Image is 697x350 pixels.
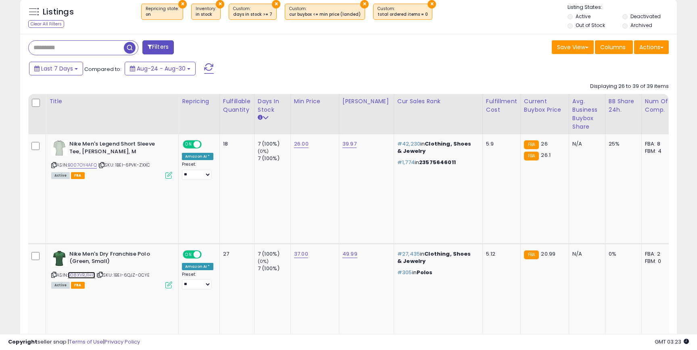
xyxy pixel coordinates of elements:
label: Archived [630,22,652,29]
span: Clothing, Shoes & Jewelry [397,250,471,265]
div: 5.9 [486,140,514,148]
div: 18 [223,140,248,148]
div: [PERSON_NAME] [342,97,390,106]
span: Custom: [378,6,428,18]
button: Save View [552,40,594,54]
span: #305 [397,269,412,276]
div: days in stock >= 7 [233,12,272,17]
small: FBA [524,250,539,259]
div: Preset: [182,272,213,290]
span: | SKU: 1BEI-6PVK-ZXXC [98,162,150,168]
div: Avg. Business Buybox Share [572,97,602,131]
div: 7 (100%) [258,250,290,258]
div: Num of Comp. [645,97,674,114]
small: (0%) [258,148,269,154]
span: #1,774 [397,158,415,166]
div: Repricing [182,97,216,106]
span: OFF [200,141,213,148]
div: seller snap | | [8,338,140,346]
a: Terms of Use [69,338,103,346]
small: FBA [524,140,539,149]
div: BB Share 24h. [609,97,638,114]
a: 37.00 [294,250,308,258]
div: N/A [572,140,599,148]
p: in [397,250,476,265]
span: 20.99 [541,250,555,258]
div: FBA: 8 [645,140,672,148]
span: | SKU: 1BEI-6QJZ-0CYE [96,272,150,278]
small: (0%) [258,258,269,265]
div: cur buybox <= min price (landed) [289,12,361,17]
div: Displaying 26 to 39 of 39 items [590,83,669,90]
button: Columns [595,40,633,54]
span: Custom: [233,6,272,18]
div: ASIN: [51,140,172,178]
span: FBA [71,172,85,179]
span: ON [184,141,194,148]
div: Amazon AI * [182,263,213,270]
span: 26 [541,140,547,148]
button: Actions [634,40,669,54]
a: 49.99 [342,250,357,258]
img: 31QH0KwIj3L._SL40_.jpg [51,140,67,156]
button: Filters [142,40,174,54]
span: #42,230 [397,140,420,148]
small: Days In Stock. [258,114,263,121]
span: Polos [417,269,433,276]
span: Inventory : [196,6,216,18]
a: 39.97 [342,140,357,148]
p: in [397,159,476,166]
button: Last 7 Days [29,62,83,75]
div: Cur Sales Rank [397,97,479,106]
div: Current Buybox Price [524,97,566,114]
span: Last 7 Days [41,65,73,73]
b: Nike Men's Dry Franchise Polo (Green, Small) [69,250,167,267]
p: in [397,140,476,155]
a: B08XVRJ1H8 [68,272,95,279]
div: Clear All Filters [28,20,64,28]
div: in stock [196,12,216,17]
div: Preset: [182,162,213,180]
a: 26.00 [294,140,309,148]
div: Fulfillment Cost [486,97,517,114]
div: FBM: 4 [645,148,672,155]
span: OFF [200,251,213,258]
label: Out of Stock [576,22,605,29]
span: Compared to: [84,65,121,73]
p: Listing States: [568,4,676,11]
span: All listings currently available for purchase on Amazon [51,172,70,179]
div: ASIN: [51,250,172,288]
span: Repricing state : [146,6,179,18]
span: Custom: [289,6,361,18]
div: 7 (100%) [258,140,290,148]
div: 27 [223,250,248,258]
div: N/A [572,250,599,258]
b: Nike Men's Legend Short Sleeve Tee, [PERSON_NAME], M [69,140,167,157]
div: 5.12 [486,250,514,258]
div: Fulfillable Quantity [223,97,251,114]
div: Title [49,97,175,106]
div: FBA: 2 [645,250,672,258]
div: 25% [609,140,635,148]
div: total ordered items = 0 [378,12,428,17]
span: #27,435 [397,250,420,258]
strong: Copyright [8,338,38,346]
div: Days In Stock [258,97,287,114]
span: ON [184,251,194,258]
span: Columns [600,43,626,51]
p: in [397,269,476,276]
div: 0% [609,250,635,258]
span: Aug-24 - Aug-30 [137,65,186,73]
div: Min Price [294,97,336,106]
span: FBA [71,282,85,289]
div: on [146,12,179,17]
div: FBM: 0 [645,258,672,265]
div: 7 (100%) [258,265,290,272]
span: 2025-09-7 03:23 GMT [655,338,689,346]
a: B007OY4AFQ [68,162,97,169]
img: 31AyzBpXhaL._SL40_.jpg [51,250,67,267]
label: Deactivated [630,13,661,20]
button: Aug-24 - Aug-30 [125,62,196,75]
h5: Listings [43,6,74,18]
a: Privacy Policy [104,338,140,346]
